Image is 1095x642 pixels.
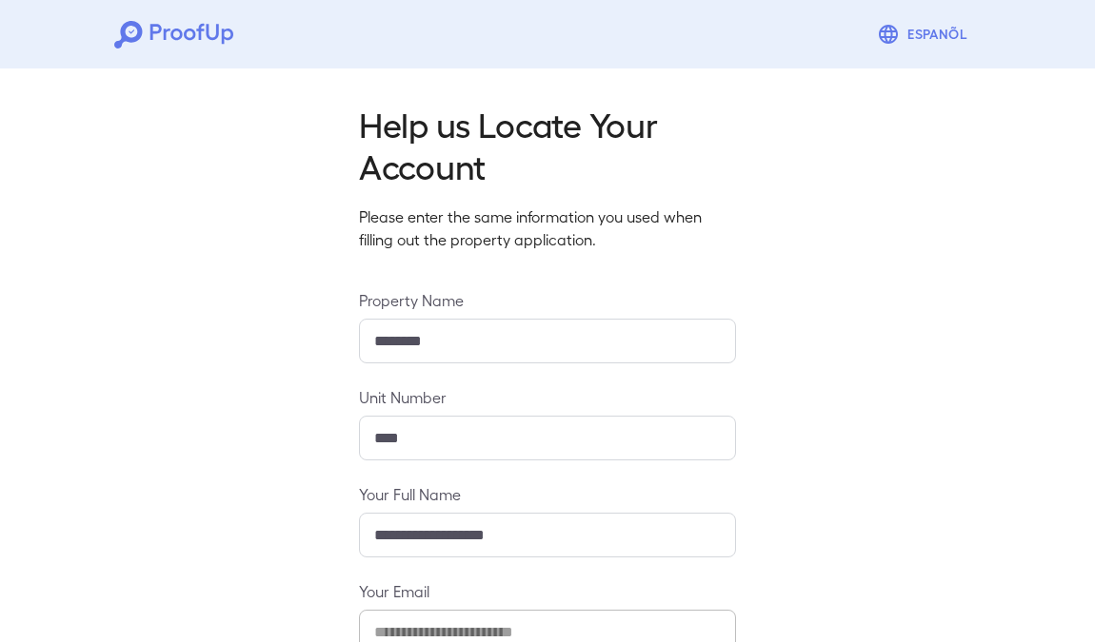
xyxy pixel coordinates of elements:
[359,205,736,251] p: Please enter the same information you used when filling out the property application.
[359,483,736,505] label: Your Full Name
[359,580,736,602] label: Your Email
[359,289,736,311] label: Property Name
[359,386,736,408] label: Unit Number
[359,103,736,186] h2: Help us Locate Your Account
[869,15,981,53] button: Espanõl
